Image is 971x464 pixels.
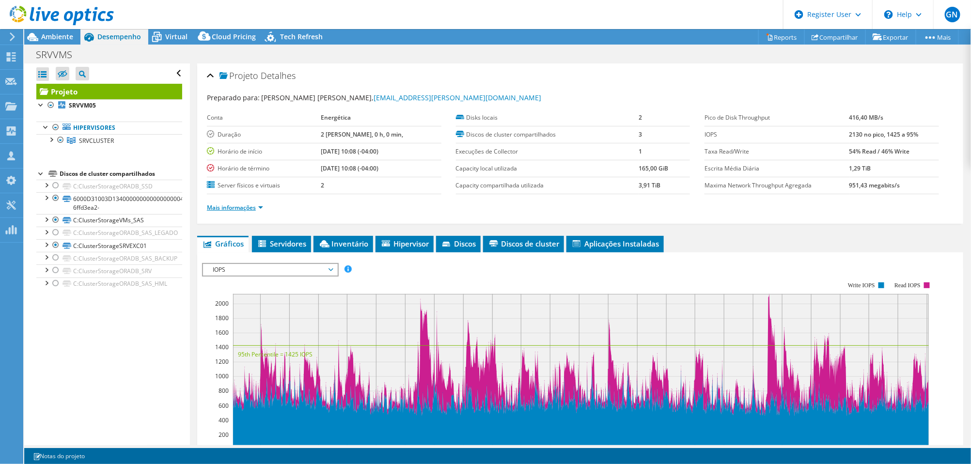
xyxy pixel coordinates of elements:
text: 95th Percentile = 1425 IOPS [238,350,313,358]
text: 1600 [215,328,229,337]
h1: SRVVMS [31,49,87,60]
a: C:ClusterStorageVMs_SAS [36,214,182,227]
div: Discos de cluster compartilhados [60,168,182,180]
span: Gráficos [202,239,244,248]
span: IOPS [208,264,332,276]
span: Aplicações Instaladas [571,239,659,248]
label: Preparado para: [207,93,260,102]
label: Execuções de Collector [456,147,639,156]
a: SRVCLUSTER [36,134,182,147]
text: 600 [219,402,229,410]
a: SRVVM05 [36,99,182,112]
b: Energética [321,113,351,122]
b: 2 [639,113,642,122]
a: [EMAIL_ADDRESS][PERSON_NAME][DOMAIN_NAME] [374,93,541,102]
label: Horário de término [207,164,321,173]
text: 400 [219,416,229,424]
a: C:ClusterStorageORADB_SAS_BACKUP [36,252,182,264]
label: Duração [207,130,321,139]
b: SRVVM05 [69,101,96,109]
text: 200 [219,431,229,439]
label: IOPS [705,130,849,139]
span: Tech Refresh [280,32,323,41]
span: GN [945,7,960,22]
label: Escrita Média Diária [705,164,849,173]
span: SRVCLUSTER [79,137,114,145]
text: 1800 [215,314,229,322]
span: [PERSON_NAME] [PERSON_NAME], [261,93,541,102]
a: C:ClusterStorageSRVEXC01 [36,239,182,252]
a: 6000D31003D134000000000000000004-6ffd3ea2- [36,192,182,214]
text: 1000 [215,372,229,380]
text: 1200 [215,357,229,366]
label: Discos de cluster compartilhados [456,130,639,139]
b: 3,91 TiB [639,181,660,189]
label: Pico de Disk Throughput [705,113,849,123]
span: Discos [441,239,476,248]
span: Servidores [257,239,306,248]
b: 2 [321,181,324,189]
a: Notas do projeto [26,450,92,462]
text: 2000 [215,299,229,308]
label: Horário de início [207,147,321,156]
a: C:ClusterStorageORADB_SSD [36,180,182,192]
span: Projeto [219,71,258,81]
span: Desempenho [97,32,141,41]
label: Server físicos e virtuais [207,181,321,190]
label: Conta [207,113,321,123]
span: Ambiente [41,32,73,41]
span: Detalhes [261,70,296,81]
b: 54% Read / 46% Write [849,147,910,155]
a: Mais informações [207,203,263,212]
a: Compartilhar [804,30,866,45]
a: C:ClusterStorageORADB_SAS_HML [36,278,182,290]
a: C:ClusterStorageORADB_SRV [36,264,182,277]
b: 3 [639,130,642,139]
a: C:ClusterStorageORADB_SAS_LEGADO [36,227,182,239]
b: 1 [639,147,642,155]
span: Hipervisor [380,239,429,248]
b: 951,43 megabits/s [849,181,900,189]
text: Read IOPS [894,282,921,289]
b: [DATE] 10:08 (-04:00) [321,147,378,155]
span: Discos de cluster [488,239,559,248]
a: Mais [916,30,959,45]
label: Maxima Network Throughput Agregada [705,181,849,190]
label: Capacity local utilizada [456,164,639,173]
b: 1,29 TiB [849,164,871,172]
b: 2 [PERSON_NAME], 0 h, 0 min, [321,130,403,139]
a: Reports [758,30,805,45]
svg: \n [884,10,893,19]
text: 1400 [215,343,229,351]
a: Exportar [865,30,916,45]
label: Taxa Read/Write [705,147,849,156]
span: Virtual [165,32,188,41]
a: Hipervisores [36,122,182,134]
span: Inventário [318,239,368,248]
span: Cloud Pricing [212,32,256,41]
text: 800 [219,387,229,395]
b: 2130 no pico, 1425 a 95% [849,130,919,139]
b: 416,40 MB/s [849,113,884,122]
b: [DATE] 10:08 (-04:00) [321,164,378,172]
label: Disks locais [456,113,639,123]
a: Projeto [36,84,182,99]
text: Write IOPS [848,282,875,289]
label: Capacity compartilhada utilizada [456,181,639,190]
b: 165,00 GiB [639,164,668,172]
